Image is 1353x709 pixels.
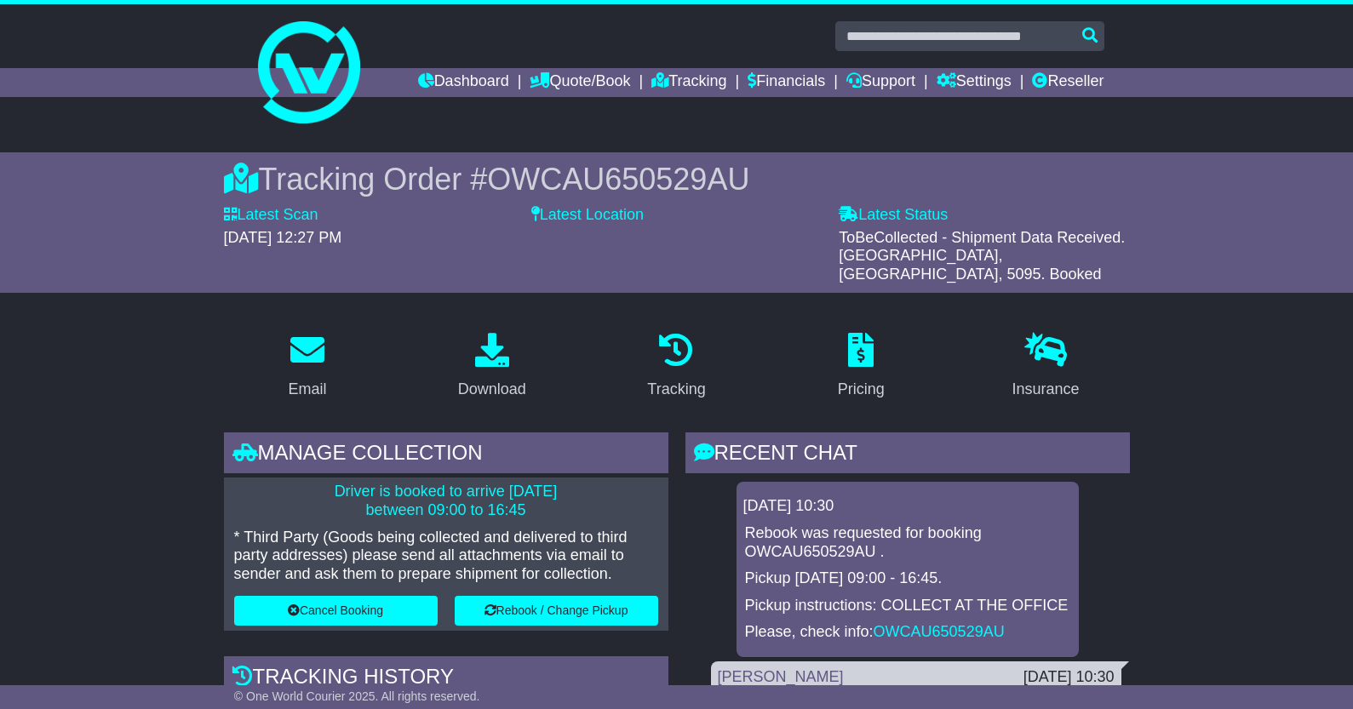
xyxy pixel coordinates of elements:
a: Quote/Book [530,68,630,97]
div: Insurance [1012,378,1080,401]
p: Pickup [DATE] 09:00 - 16:45. [745,569,1070,588]
span: ToBeCollected - Shipment Data Received. [GEOGRAPHIC_DATA], [GEOGRAPHIC_DATA], 5095. Booked [839,229,1125,283]
label: Latest Status [839,206,948,225]
div: [DATE] 10:30 [1023,668,1115,687]
a: [PERSON_NAME] [718,668,844,685]
span: [DATE] 12:27 PM [224,229,342,246]
p: Please, check info: [745,623,1070,642]
div: RECENT CHAT [685,432,1130,478]
button: Cancel Booking [234,596,438,626]
p: * Third Party (Goods being collected and delivered to third party addresses) please send all atta... [234,529,658,584]
label: Latest Location [531,206,644,225]
a: Email [277,327,337,407]
a: Dashboard [418,68,509,97]
div: [DATE] 10:30 [743,497,1072,516]
a: Tracking [651,68,726,97]
a: OWCAU650529AU [874,623,1005,640]
p: Rebook was requested for booking OWCAU650529AU . [745,524,1070,561]
span: © One World Courier 2025. All rights reserved. [234,689,480,703]
button: Rebook / Change Pickup [455,596,658,626]
div: Pricing [838,378,885,401]
div: Download [458,378,526,401]
label: Latest Scan [224,206,318,225]
a: Reseller [1032,68,1104,97]
div: Tracking Order # [224,161,1130,197]
span: OWCAU650529AU [487,162,749,197]
a: Pricing [827,327,896,407]
a: Financials [748,68,825,97]
div: Tracking history [224,656,668,702]
a: Tracking [636,327,716,407]
p: Driver is booked to arrive [DATE] between 09:00 to 16:45 [234,483,658,519]
div: Tracking [647,378,705,401]
a: Download [447,327,537,407]
a: Support [846,68,915,97]
p: Pickup instructions: COLLECT AT THE OFFICE [745,597,1070,615]
div: Email [288,378,326,401]
a: Insurance [1001,327,1091,407]
div: Manage collection [224,432,668,478]
a: Settings [937,68,1012,97]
